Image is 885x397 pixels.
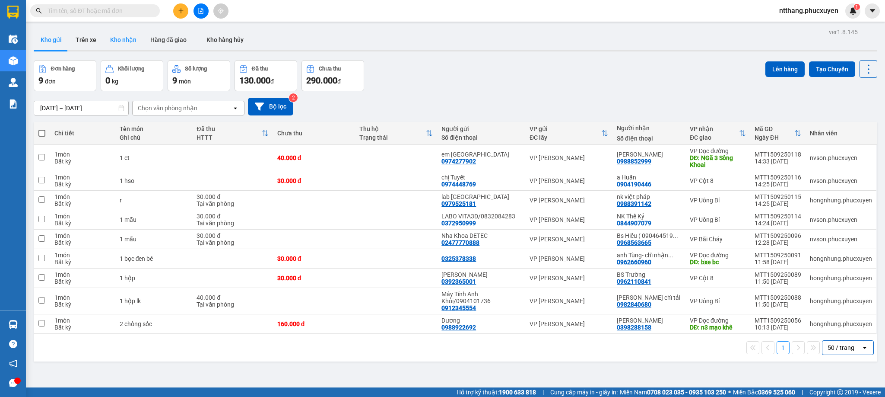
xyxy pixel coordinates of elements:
button: caret-down [865,3,880,19]
img: warehouse-icon [9,35,18,44]
div: 1 ct [120,154,188,161]
div: 30.000 đ [197,232,268,239]
div: Nha Khoa DETEC [441,232,521,239]
div: 1 hso [120,177,188,184]
div: VP Cột 8 [690,177,746,184]
img: icon-new-feature [849,7,857,15]
img: logo-vxr [7,6,19,19]
div: MTT1509250116 [755,174,801,181]
div: 1 hộp lk [120,298,188,304]
div: 1 món [54,213,111,220]
button: file-add [193,3,209,19]
div: 40.000 đ [197,294,268,301]
span: 0 [105,75,110,86]
div: MTT1509250089 [755,271,801,278]
input: Select a date range. [34,101,128,115]
div: VP Uông Bí [690,197,746,204]
div: 0392365001 [441,278,476,285]
div: VP [PERSON_NAME] [530,255,608,262]
button: Số lượng9món [168,60,230,91]
button: Bộ lọc [248,98,293,115]
div: BS Trường [617,271,681,278]
sup: 1 [854,4,860,10]
div: MTT1509250088 [755,294,801,301]
th: Toggle SortBy [750,122,806,145]
div: 0982840680 [617,301,651,308]
span: Cung cấp máy in - giấy in: [550,387,618,397]
th: Toggle SortBy [685,122,750,145]
div: Tại văn phòng [197,220,268,227]
div: MTT1509250096 [755,232,801,239]
div: 1 món [54,317,111,324]
button: Hàng đã giao [143,29,193,50]
div: 14:33 [DATE] [755,158,801,165]
div: Nhân viên [810,130,872,137]
div: 0968563665 [617,239,651,246]
div: Chưa thu [277,130,351,137]
img: solution-icon [9,99,18,109]
div: VP Dọc đường [690,147,746,154]
div: VP [PERSON_NAME] [530,177,608,184]
div: MTT1509250115 [755,193,801,200]
span: đơn [45,78,56,85]
sup: 2 [289,93,298,102]
div: MTT1509250114 [755,213,801,220]
div: VP [PERSON_NAME] [530,197,608,204]
div: DĐ: n3 mạo khê [690,324,746,331]
div: VP Dọc đường [690,317,746,324]
span: 1 [855,4,858,10]
div: 1 mẫu [120,216,188,223]
div: Tại văn phòng [197,200,268,207]
div: hongnhung.phucxuyen [810,275,872,282]
div: 1 món [54,294,111,301]
div: chị Tuyết [441,174,521,181]
div: Người nhận [617,125,681,131]
div: Bất kỳ [54,239,111,246]
div: DĐ: NGã 3 Sông Khoai [690,154,746,168]
div: Tùng Anh [617,151,681,158]
div: Chọn văn phòng nhận [138,104,197,112]
div: Bất kỳ [54,158,111,165]
button: Tạo Chuyến [809,61,855,77]
span: ... [668,252,673,259]
span: 290.000 [306,75,337,86]
div: 0962660960 [617,259,651,266]
div: NK Thế Kỷ [617,213,681,220]
div: 0904190446 [617,181,651,188]
span: message [9,379,17,387]
div: Ngày ĐH [755,134,794,141]
div: 2 chống sốc [120,320,188,327]
div: Bất kỳ [54,181,111,188]
div: 14:25 [DATE] [755,200,801,207]
div: hongnhung.phucxuyen [810,197,872,204]
div: VP gửi [530,125,601,132]
span: | [542,387,544,397]
div: VP [PERSON_NAME] [530,154,608,161]
div: Bất kỳ [54,220,111,227]
div: nvson.phucxuyen [810,177,872,184]
span: ... [673,232,678,239]
div: hongnhung.phucxuyen [810,320,872,327]
div: VP Uông Bí [690,216,746,223]
div: 1 món [54,232,111,239]
div: VP [PERSON_NAME] [530,236,608,243]
div: VP Bãi Cháy [690,236,746,243]
span: Miền Nam [620,387,726,397]
span: 9 [172,75,177,86]
div: Bs Hiếu ( 0904645190 ) [617,232,681,239]
div: VP Uông Bí [690,298,746,304]
div: Bất kỳ [54,259,111,266]
div: VP [PERSON_NAME] [530,275,608,282]
th: Toggle SortBy [525,122,612,145]
div: Tên món [120,125,188,132]
div: VP Cột 8 [690,275,746,282]
button: Khối lượng0kg [101,60,163,91]
div: 0325378338 [441,255,476,262]
div: 14:24 [DATE] [755,220,801,227]
button: plus [173,3,188,19]
div: anh Tùng- chỉ nhận dọc đường [617,252,681,259]
div: 30.000 đ [277,255,351,262]
img: warehouse-icon [9,320,18,329]
div: 0398288158 [617,324,651,331]
div: MTT1509250056 [755,317,801,324]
